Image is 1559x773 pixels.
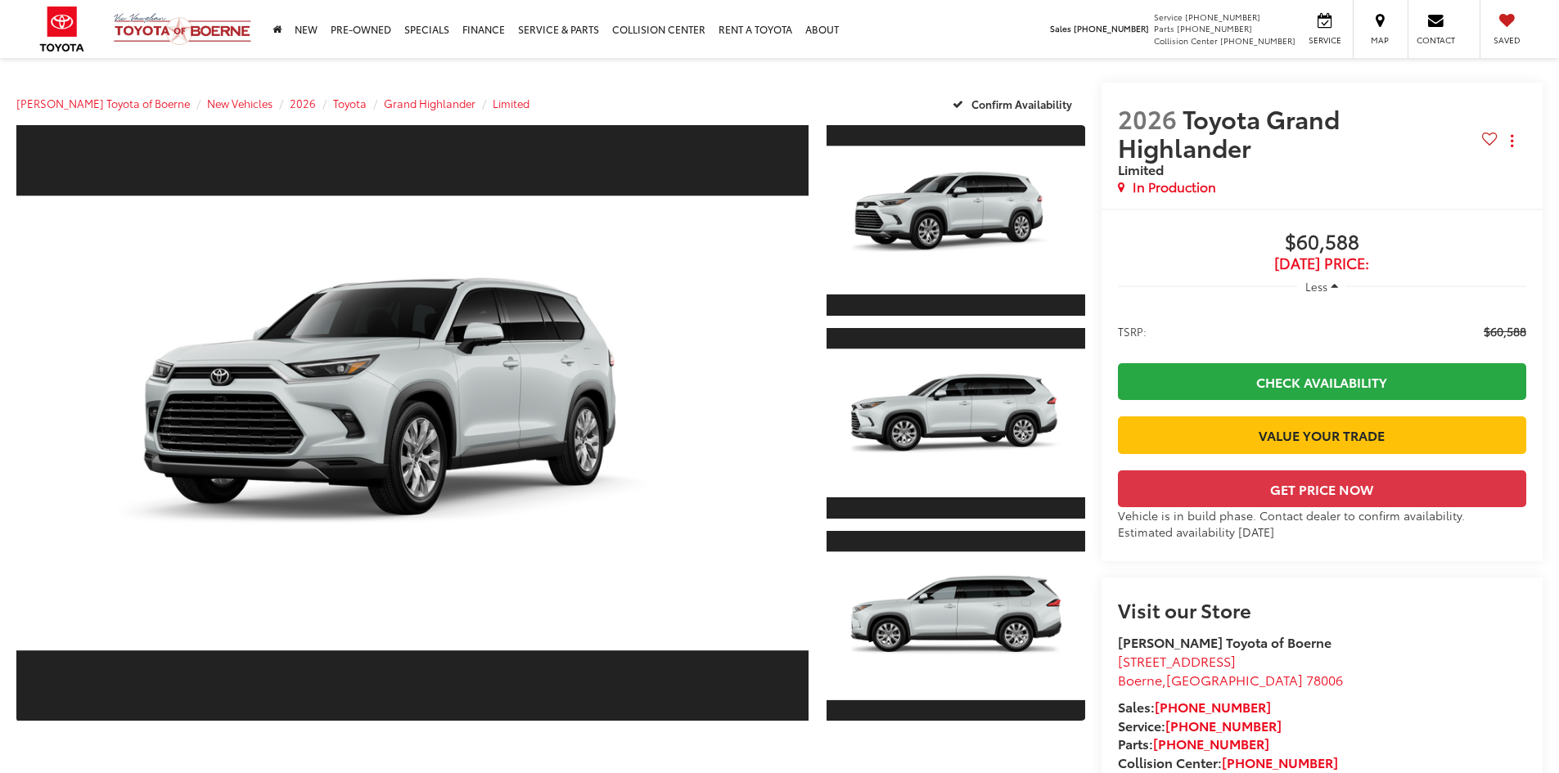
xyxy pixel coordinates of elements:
[1498,127,1526,155] button: Actions
[823,146,1087,294] img: 2026 Toyota Grand Highlander Limited
[1118,753,1338,771] strong: Collision Center:
[1154,11,1183,23] span: Service
[1306,670,1343,689] span: 78006
[1153,734,1269,753] a: [PHONE_NUMBER]
[1118,255,1526,272] span: [DATE] Price:
[1306,34,1343,46] span: Service
[1118,231,1526,255] span: $60,588
[1118,363,1526,400] a: Check Availability
[1155,697,1271,716] a: [PHONE_NUMBER]
[333,96,367,110] a: Toyota
[827,529,1085,723] a: Expand Photo 3
[1118,507,1526,540] div: Vehicle is in build phase. Contact dealer to confirm availability. Estimated availability [DATE]
[1222,753,1338,771] a: [PHONE_NUMBER]
[1133,178,1216,196] span: In Production
[1166,670,1303,689] span: [GEOGRAPHIC_DATA]
[16,124,809,722] a: Expand Photo 0
[1297,272,1346,301] button: Less
[1154,22,1174,34] span: Parts
[1118,651,1343,689] a: [STREET_ADDRESS] Boerne,[GEOGRAPHIC_DATA] 78006
[1118,160,1164,178] span: Limited
[1118,632,1331,651] strong: [PERSON_NAME] Toyota of Boerne
[1154,34,1218,47] span: Collision Center
[1305,279,1327,294] span: Less
[1118,670,1162,689] span: Boerne
[1118,416,1526,453] a: Value Your Trade
[1220,34,1295,47] span: [PHONE_NUMBER]
[827,124,1085,317] a: Expand Photo 1
[1050,22,1071,34] span: Sales
[1511,134,1513,147] span: dropdown dots
[1118,670,1343,689] span: ,
[290,96,316,110] a: 2026
[1165,716,1282,735] a: [PHONE_NUMBER]
[384,96,475,110] a: Grand Highlander
[823,349,1087,497] img: 2026 Toyota Grand Highlander Limited
[493,96,529,110] a: Limited
[1185,11,1260,23] span: [PHONE_NUMBER]
[1118,101,1177,136] span: 2026
[1118,470,1526,507] button: Get Price Now
[1118,323,1147,339] span: TSRP:
[1489,34,1525,46] span: Saved
[207,96,273,110] a: New Vehicles
[827,326,1085,520] a: Expand Photo 2
[1118,101,1340,164] span: Toyota Grand Highlander
[16,96,190,110] a: [PERSON_NAME] Toyota of Boerne
[8,196,816,650] img: 2026 Toyota Grand Highlander Limited
[1118,599,1526,620] h2: Visit our Store
[1177,22,1252,34] span: [PHONE_NUMBER]
[1118,716,1282,735] strong: Service:
[1118,651,1236,670] span: [STREET_ADDRESS]
[1484,323,1526,339] span: $60,588
[1074,22,1149,34] span: [PHONE_NUMBER]
[1417,34,1455,46] span: Contact
[1362,34,1398,46] span: Map
[971,97,1072,111] span: Confirm Availability
[1118,697,1271,716] strong: Sales:
[823,551,1087,699] img: 2026 Toyota Grand Highlander Limited
[1118,734,1269,753] strong: Parts:
[944,89,1085,118] button: Confirm Availability
[113,12,252,46] img: Vic Vaughan Toyota of Boerne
